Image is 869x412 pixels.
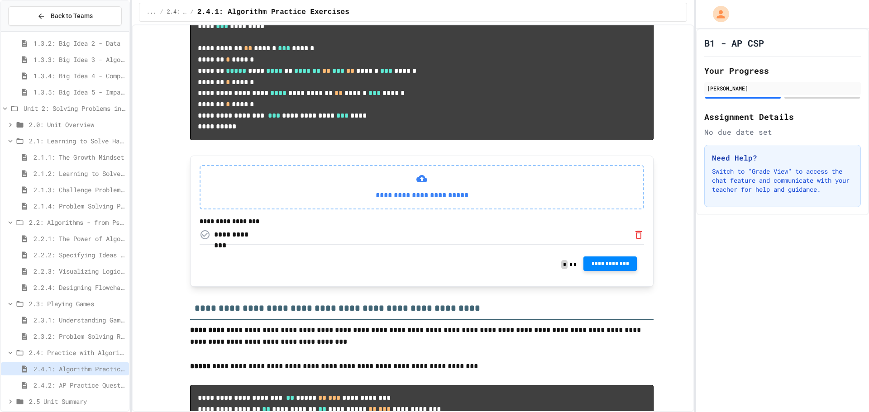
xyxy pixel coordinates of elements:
span: 2.4.1: Algorithm Practice Exercises [33,364,125,374]
h3: Need Help? [712,152,853,163]
span: 2.0: Unit Overview [29,120,125,129]
span: 2.1.4: Problem Solving Practice [33,201,125,211]
div: My Account [703,4,731,24]
span: 1.3.4: Big Idea 4 - Computing Systems and Networks [33,71,125,81]
p: Switch to "Grade View" to access the chat feature and communicate with your teacher for help and ... [712,167,853,194]
span: 2.2.4: Designing Flowcharts [33,283,125,292]
span: 2.3: Playing Games [29,299,125,308]
span: 2.2.2: Specifying Ideas with Pseudocode [33,250,125,260]
span: 2.2: Algorithms - from Pseudocode to Flowcharts [29,218,125,227]
span: 2.3.2: Problem Solving Reflection [33,331,125,341]
span: 1.3.5: Big Idea 5 - Impact of Computing [33,87,125,97]
h2: Assignment Details [704,110,861,123]
span: 2.4: Practice with Algorithms [167,9,187,16]
div: No due date set [704,127,861,137]
h1: B1 - AP CSP [704,37,764,49]
div: [PERSON_NAME] [707,84,858,92]
span: 2.4.2: AP Practice Questions [33,380,125,390]
span: 2.5 Unit Summary [29,397,125,406]
span: 2.4.1: Algorithm Practice Exercises [197,7,349,18]
span: 2.1: Learning to Solve Hard Problems [29,136,125,146]
span: Back to Teams [51,11,93,21]
span: / [191,9,194,16]
button: Back to Teams [8,6,122,26]
button: Remove [633,229,644,240]
button: Not yet uploaded [200,229,210,240]
span: 2.4: Practice with Algorithms [29,348,125,357]
span: 2.3.1: Understanding Games with Flowcharts [33,315,125,325]
span: / [160,9,163,16]
span: 2.2.1: The Power of Algorithms [33,234,125,243]
span: 2.1.2: Learning to Solve Hard Problems [33,169,125,178]
h2: Your Progress [704,64,861,77]
span: 2.1.1: The Growth Mindset [33,152,125,162]
span: ... [147,9,157,16]
span: Unit 2: Solving Problems in Computer Science [24,104,125,113]
span: 2.2.3: Visualizing Logic with Flowcharts [33,266,125,276]
span: 2.1.3: Challenge Problem - The Bridge [33,185,125,194]
span: 1.3.3: Big Idea 3 - Algorithms and Programming [33,55,125,64]
span: 1.3.2: Big Idea 2 - Data [33,38,125,48]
